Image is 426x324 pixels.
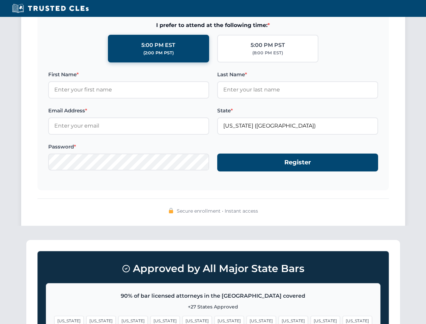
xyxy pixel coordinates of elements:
[217,154,378,171] button: Register
[54,303,372,310] p: +27 States Approved
[48,107,209,115] label: Email Address
[48,71,209,79] label: First Name
[54,292,372,300] p: 90% of bar licensed attorneys in the [GEOGRAPHIC_DATA] covered
[10,3,91,13] img: Trusted CLEs
[46,260,380,278] h3: Approved by All Major State Bars
[48,21,378,30] span: I prefer to attend at the following time:
[141,41,175,50] div: 5:00 PM EST
[251,41,285,50] div: 5:00 PM PST
[48,117,209,134] input: Enter your email
[217,107,378,115] label: State
[48,81,209,98] input: Enter your first name
[168,208,174,213] img: 🔒
[143,50,174,56] div: (2:00 PM PST)
[177,207,258,215] span: Secure enrollment • Instant access
[252,50,283,56] div: (8:00 PM EST)
[217,71,378,79] label: Last Name
[48,143,209,151] label: Password
[217,117,378,134] input: Florida (FL)
[217,81,378,98] input: Enter your last name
